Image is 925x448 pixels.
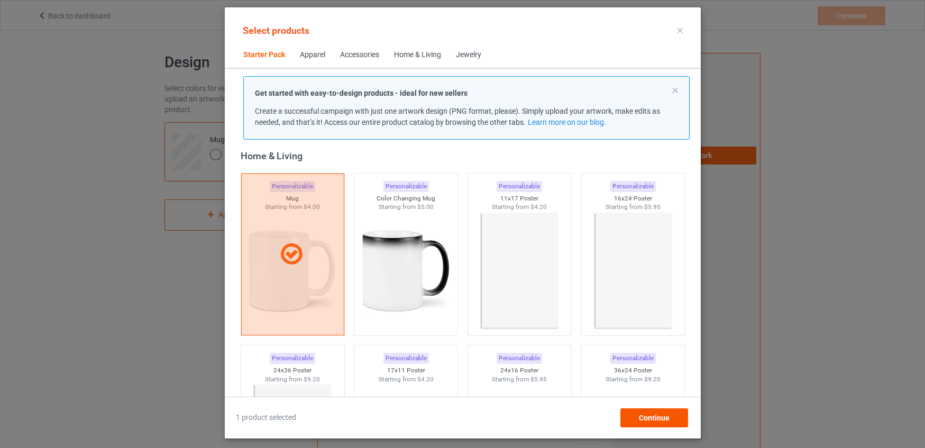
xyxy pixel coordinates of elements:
[581,375,684,384] div: Starting from
[585,212,680,330] img: regular.jpg
[255,89,468,97] strong: Get started with easy-to-design products - ideal for new sellers
[472,212,566,330] img: regular.jpg
[620,408,688,427] div: Continue
[644,203,660,211] span: $5.95
[241,366,344,375] div: 24x36 Poster
[359,212,453,330] img: regular.jpg
[236,42,292,68] span: Starter Pack
[354,366,457,375] div: 17x11 Poster
[530,376,547,383] span: $5.95
[383,353,428,364] div: Personalizable
[581,194,684,203] div: 16x24 Poster
[354,203,457,212] div: Starting from
[527,118,606,126] a: Learn more on our blog.
[417,203,433,211] span: $5.00
[255,107,660,126] span: Create a successful campaign with just one artwork design (PNG format, please). Simply upload you...
[610,181,655,192] div: Personalizable
[236,413,296,423] span: 1 product selected
[468,375,571,384] div: Starting from
[468,203,571,212] div: Starting from
[270,353,315,364] div: Personalizable
[354,194,457,203] div: Color Changing Mug
[300,50,325,60] div: Apparel
[497,181,542,192] div: Personalizable
[417,376,433,383] span: $4.20
[530,203,547,211] span: $4.20
[581,366,684,375] div: 36x24 Poster
[468,366,571,375] div: 24x16 Poster
[240,150,689,162] div: Home & Living
[394,50,441,60] div: Home & Living
[354,375,457,384] div: Starting from
[241,375,344,384] div: Starting from
[456,50,481,60] div: Jewelry
[610,353,655,364] div: Personalizable
[497,353,542,364] div: Personalizable
[468,194,571,203] div: 11x17 Poster
[243,25,309,36] span: Select products
[638,414,669,422] span: Continue
[581,203,684,212] div: Starting from
[644,376,660,383] span: $9.20
[304,376,320,383] span: $9.20
[340,50,379,60] div: Accessories
[383,181,428,192] div: Personalizable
